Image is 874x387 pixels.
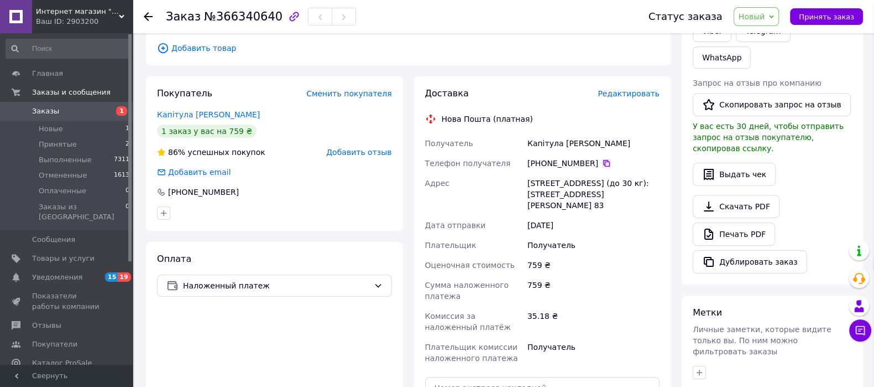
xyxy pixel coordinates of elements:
span: Отзывы [32,321,61,331]
a: Скачать PDF [693,195,779,218]
div: Получатель [525,337,662,368]
div: 1 заказ у вас на 759 ₴ [157,125,257,138]
span: Добавить товар [157,42,660,54]
span: 2 [125,140,129,149]
div: 759 ₴ [525,275,662,306]
a: Печать PDF [693,223,775,246]
span: Личные заметки, которые видите только вы. По ним можно фильтровать заказы [693,325,831,356]
span: Каталог ProSale [32,358,92,368]
span: 0 [125,202,129,222]
span: Плательщик [425,241,477,250]
div: Ваш ID: 2903200 [36,17,133,27]
span: Оплаченные [39,186,86,196]
span: 15 [105,272,118,282]
div: Вернуться назад [144,11,153,22]
span: У вас есть 30 дней, чтобы отправить запрос на отзыв покупателю, скопировав ссылку. [693,122,844,153]
div: Статус заказа [648,11,723,22]
span: Телефон получателя [425,159,511,168]
span: Принятые [39,140,77,149]
button: Принять заказ [790,8,863,25]
span: Комиссия за наложенный платёж [425,312,511,332]
div: Получатель [525,235,662,255]
span: №366340640 [204,10,282,23]
span: Заказы и сообщения [32,87,111,97]
span: 19 [118,272,130,282]
div: Капітула [PERSON_NAME] [525,133,662,153]
button: Чат с покупателем [849,319,871,342]
span: Заказы из [GEOGRAPHIC_DATA] [39,202,125,222]
span: Оценочная стоимость [425,261,515,270]
div: [DATE] [525,215,662,235]
span: 7311 [114,155,129,165]
span: Покупатели [32,339,77,349]
span: Заказы [32,106,59,116]
span: Оплата [157,254,191,264]
span: Получатель [425,139,473,148]
span: Показатели работы компании [32,291,102,311]
span: Сменить покупателя [306,89,391,98]
span: Сообщения [32,235,75,245]
span: 1613 [114,171,129,180]
div: [PHONE_NUMBER] [527,158,660,169]
button: Скопировать запрос на отзыв [693,93,851,116]
div: Добавить email [156,167,232,178]
div: Нова Пошта (платная) [439,113,536,125]
span: Заказ [166,10,201,23]
a: Капітула [PERSON_NAME] [157,110,260,119]
span: Доставка [425,88,469,99]
span: 1 [116,106,127,116]
span: Добавить отзыв [326,148,391,157]
span: Новый [739,12,765,21]
a: WhatsApp [693,47,751,69]
span: Новые [39,124,63,134]
span: Редактировать [598,89,660,98]
span: Товары и услуги [32,254,95,264]
div: [STREET_ADDRESS] (до 30 кг): [STREET_ADDRESS][PERSON_NAME] 83 [525,173,662,215]
span: Плательщик комиссии наложенного платежа [425,343,518,363]
span: Дата отправки [425,221,486,230]
span: Принять заказ [799,13,854,21]
span: Выполненные [39,155,92,165]
input: Поиск [6,39,130,59]
span: Главная [32,69,63,79]
span: Наложенный платеж [183,280,369,292]
span: Уведомления [32,272,82,282]
div: Добавить email [167,167,232,178]
span: 1 [125,124,129,134]
span: Сумма наложенного платежа [425,281,509,301]
div: успешных покупок [157,147,265,158]
span: Запрос на отзыв про компанию [693,79,821,87]
span: 0 [125,186,129,196]
span: Покупатель [157,88,212,99]
div: 759 ₴ [525,255,662,275]
span: 86% [168,148,185,157]
span: Адрес [425,179,449,188]
button: Дублировать заказ [693,250,807,274]
button: Выдать чек [693,163,776,186]
span: Метки [693,307,722,318]
div: 35.18 ₴ [525,306,662,337]
span: Интернет магазин "ПижамаРама" [36,7,119,17]
div: [PHONE_NUMBER] [167,187,240,198]
span: Отмененные [39,171,87,180]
